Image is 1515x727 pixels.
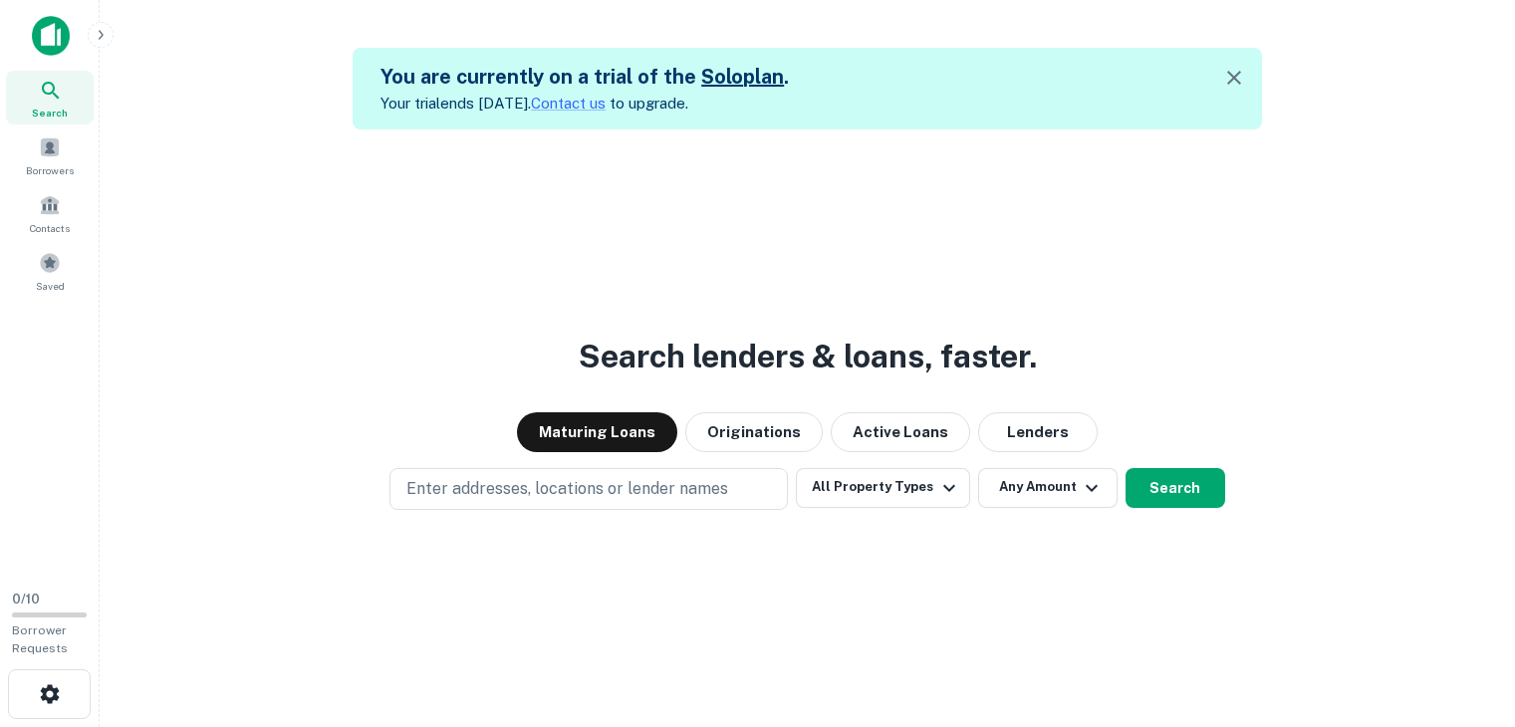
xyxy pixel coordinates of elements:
span: Saved [36,278,65,294]
button: Search [1126,468,1225,508]
button: Enter addresses, locations or lender names [389,468,788,510]
p: Your trial ends [DATE]. to upgrade. [380,92,789,116]
span: Borrowers [26,162,74,178]
button: Originations [685,412,823,452]
a: Soloplan [701,65,784,89]
a: Saved [6,244,94,298]
span: Search [32,105,68,121]
span: Borrower Requests [12,623,68,655]
iframe: Chat Widget [1415,504,1515,600]
a: Borrowers [6,128,94,182]
a: Contact us [531,95,606,112]
button: Lenders [978,412,1098,452]
span: 0 / 10 [12,592,40,606]
a: Contacts [6,186,94,240]
button: Active Loans [831,412,970,452]
h3: Search lenders & loans, faster. [579,333,1037,380]
p: Enter addresses, locations or lender names [406,477,728,501]
button: All Property Types [796,468,969,508]
button: Maturing Loans [517,412,677,452]
h5: You are currently on a trial of the . [380,62,789,92]
button: Any Amount [978,468,1118,508]
span: Contacts [30,220,70,236]
a: Search [6,71,94,124]
img: capitalize-icon.png [32,16,70,56]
